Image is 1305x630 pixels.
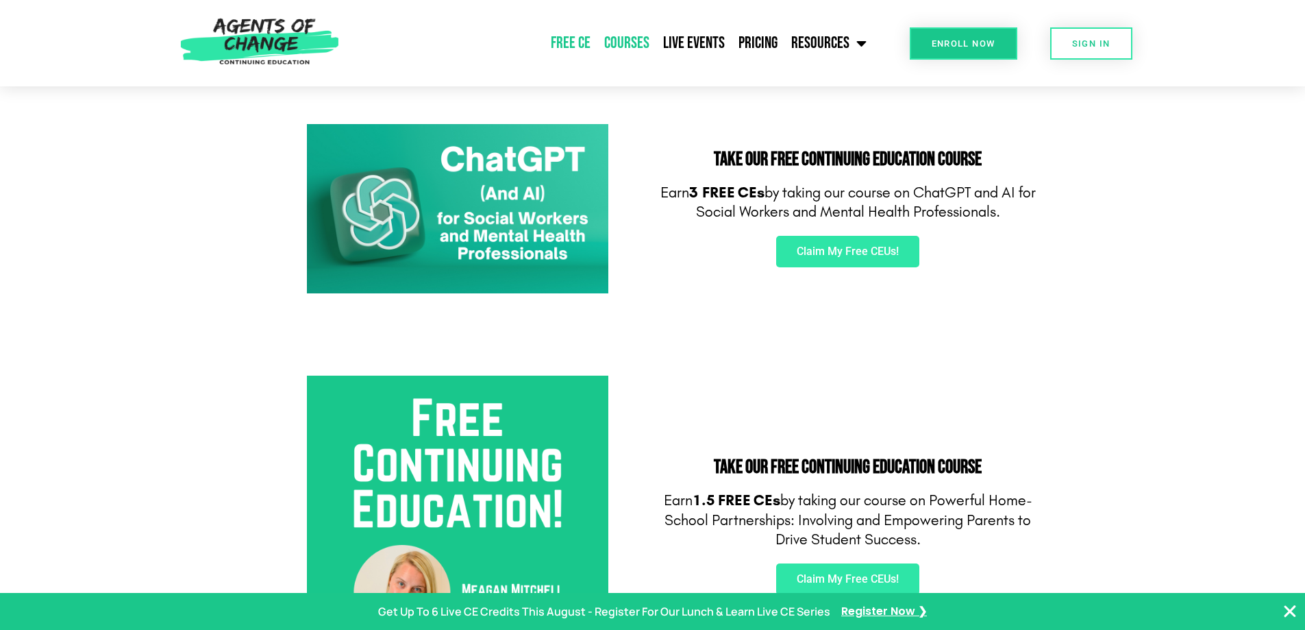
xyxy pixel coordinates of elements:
nav: Menu [346,26,873,60]
span: Claim My Free CEUs! [797,574,899,585]
p: Earn by taking our course on ChatGPT and AI for Social Workers and Mental Health Professionals. [660,183,1036,222]
button: Close Banner [1282,603,1298,620]
a: Courses [597,26,656,60]
span: SIGN IN [1072,39,1110,48]
a: Free CE [544,26,597,60]
a: Pricing [732,26,784,60]
a: Enroll Now [910,27,1017,60]
span: Enroll Now [932,39,995,48]
a: Claim My Free CEUs! [776,564,919,595]
a: SIGN IN [1050,27,1132,60]
a: Register Now ❯ [841,602,927,622]
b: 3 FREE CEs [689,184,765,202]
a: Resources [784,26,873,60]
span: Claim My Free CEUs! [797,246,899,257]
b: 1.5 FREE CEs [693,492,780,509]
p: Earn by taking our course on Powerful Home-School Partnerships: Involving and Empowering Parents ... [660,491,1036,550]
h2: Take Our FREE Continuing Education Course [660,150,1036,169]
a: Claim My Free CEUs! [776,236,919,267]
h2: Take Our FREE Continuing Education Course [660,458,1036,477]
a: Live Events [656,26,732,60]
p: Get Up To 6 Live CE Credits This August - Register For Our Lunch & Learn Live CE Series [378,602,830,622]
